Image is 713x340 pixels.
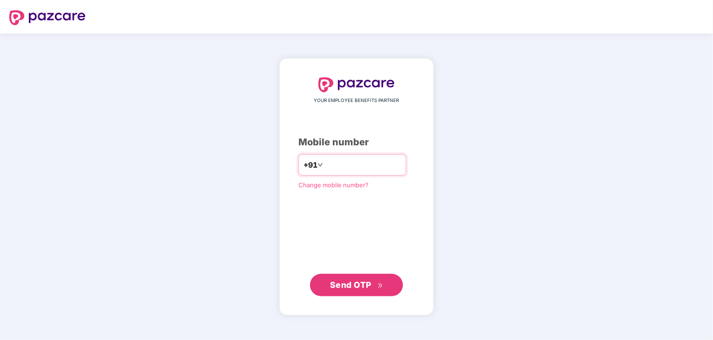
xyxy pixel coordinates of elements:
[318,77,395,92] img: logo
[304,159,317,171] span: +91
[314,97,399,104] span: YOUR EMPLOYEE BENEFITS PARTNER
[377,283,383,289] span: double-right
[330,280,371,290] span: Send OTP
[9,10,86,25] img: logo
[298,135,415,150] div: Mobile number
[317,162,323,168] span: down
[298,181,369,189] a: Change mobile number?
[310,274,403,296] button: Send OTPdouble-right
